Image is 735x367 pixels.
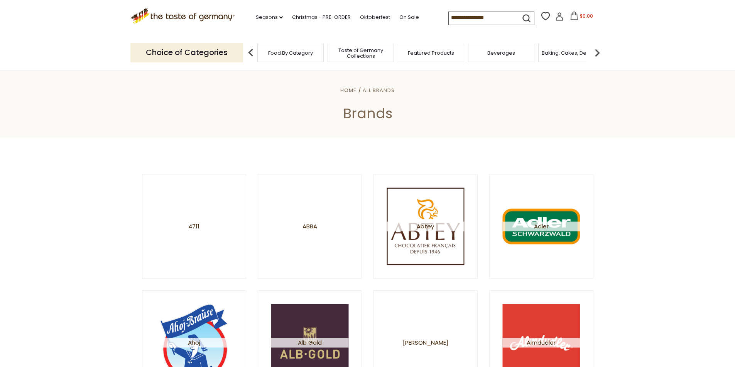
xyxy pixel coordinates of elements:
[256,13,283,22] a: Seasons
[330,47,392,59] a: Taste of Germany Collections
[590,45,605,60] img: next arrow
[580,13,593,19] span: $0.00
[373,174,478,279] a: Abtey
[387,188,464,265] img: Abtey
[292,13,351,22] a: Christmas - PRE-ORDER
[363,87,395,94] a: All Brands
[268,50,313,56] a: Food By Category
[403,338,448,347] span: [PERSON_NAME]
[502,221,580,231] span: Adler
[489,174,593,279] a: Adler
[502,338,580,347] span: Almdudler
[408,50,454,56] a: Featured Products
[565,12,598,23] button: $0.00
[399,13,419,22] a: On Sale
[243,45,259,60] img: previous arrow
[340,87,357,94] a: Home
[188,221,199,231] span: 4711
[142,174,246,279] a: 4711
[130,43,243,62] p: Choice of Categories
[542,50,602,56] a: Baking, Cakes, Desserts
[155,338,233,347] span: Ahoj
[360,13,390,22] a: Oktoberfest
[271,338,348,347] span: Alb Gold
[258,174,362,279] a: Abba
[302,221,317,231] span: Abba
[387,221,464,231] span: Abtey
[343,104,392,123] span: Brands
[502,188,580,265] img: Adler
[487,50,515,56] a: Beverages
